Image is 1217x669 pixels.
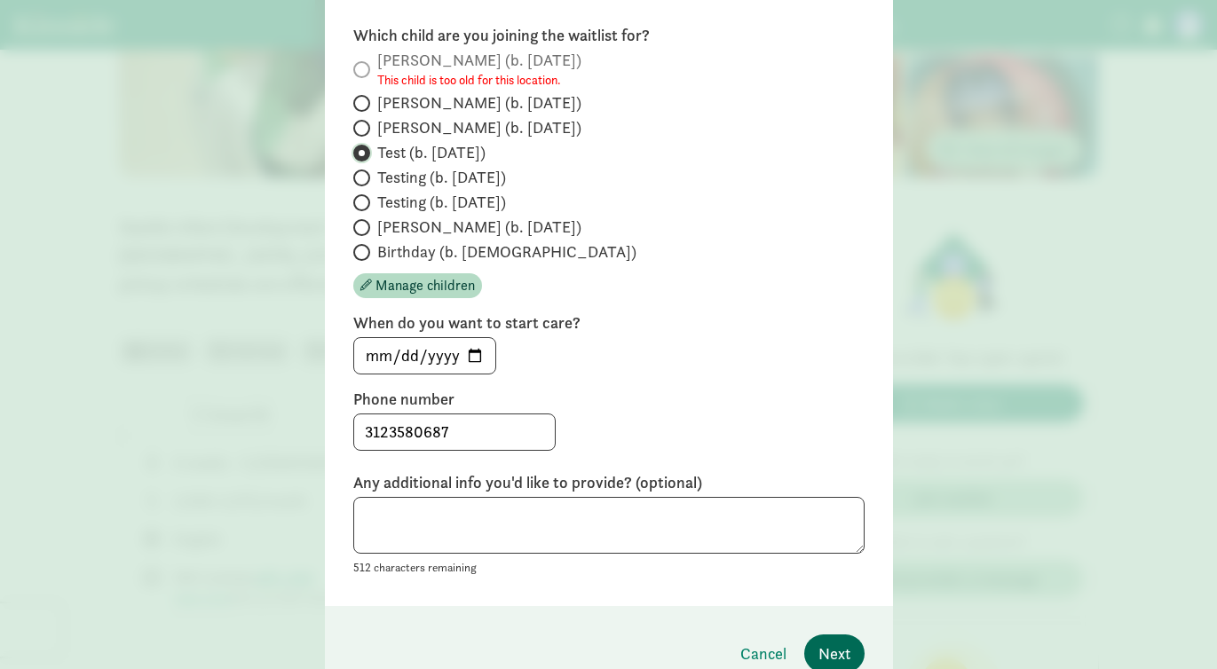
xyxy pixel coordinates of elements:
label: Which child are you joining the waitlist for? [353,25,865,46]
span: [PERSON_NAME] (b. [DATE]) [377,92,581,114]
label: Phone number [353,389,865,410]
span: [PERSON_NAME] (b. [DATE]) [377,50,581,89]
small: 512 characters remaining [353,560,477,575]
span: Birthday (b. [DEMOGRAPHIC_DATA]) [377,241,636,263]
span: Testing (b. [DATE]) [377,167,506,188]
label: When do you want to start care? [353,312,865,334]
span: Manage children [375,275,475,296]
small: This child is too old for this location. [377,71,581,89]
span: Cancel [740,641,786,665]
span: Next [818,641,850,665]
span: [PERSON_NAME] (b. [DATE]) [377,216,581,238]
span: [PERSON_NAME] (b. [DATE]) [377,117,581,138]
span: Test (b. [DATE]) [377,142,486,163]
label: Any additional info you'd like to provide? (optional) [353,472,865,493]
input: 5555555555 [354,414,555,450]
button: Manage children [353,273,482,298]
span: Testing (b. [DATE]) [377,192,506,213]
